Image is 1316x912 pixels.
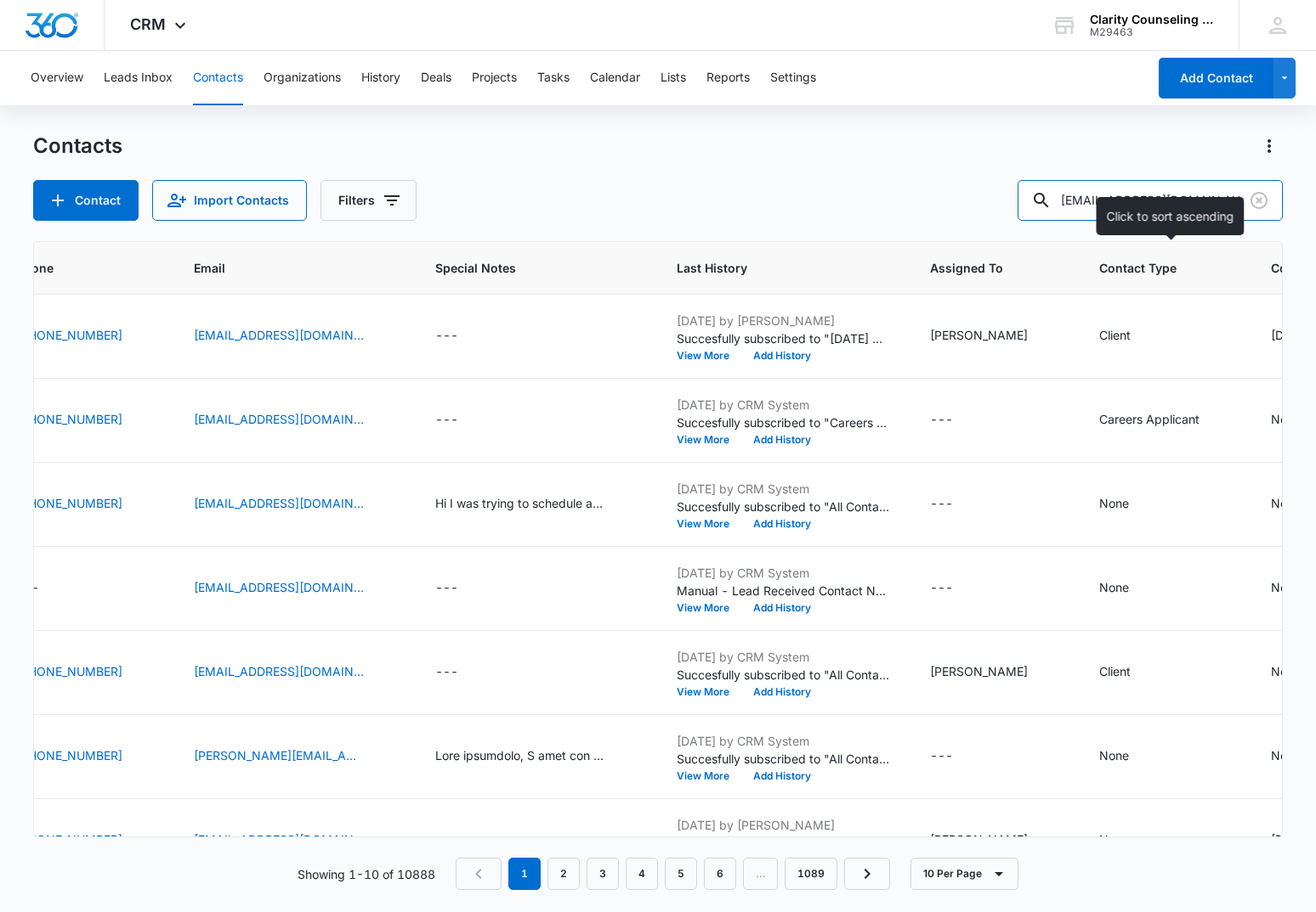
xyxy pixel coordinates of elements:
[590,51,640,105] button: Calendar
[537,51,570,105] button: Tasks
[1099,578,1129,596] div: None
[930,326,1058,346] div: Assigned To - Alyssa Martin - Select to Edit Field
[930,259,1034,277] span: Assigned To
[1099,326,1161,346] div: Contact Type - Client - Select to Edit Field
[1099,830,1160,851] div: Contact Type - None - Select to Edit Field
[194,326,364,344] a: [EMAIL_ADDRESS][DOMAIN_NAME]
[193,51,243,105] button: Contacts
[930,410,984,431] div: Assigned To - - Select to Edit Field
[194,494,394,515] div: Email - mari.silva2296@gmail.com - Select to Edit Field
[677,816,889,834] p: [DATE] by [PERSON_NAME]
[626,858,658,890] a: Page 4
[435,662,458,683] div: ---
[930,746,984,767] div: Assigned To - - Select to Edit Field
[1271,410,1301,428] div: None
[677,750,889,768] p: Succesfully subscribed to "All Contacts".
[194,578,364,596] a: [EMAIL_ADDRESS][DOMAIN_NAME]
[16,326,153,346] div: Phone - 9105805348 - Select to Edit Field
[194,746,364,764] a: [PERSON_NAME][EMAIL_ADDRESS][PERSON_NAME][DOMAIN_NAME]
[298,865,435,883] p: Showing 1-10 of 10888
[1099,410,1230,431] div: Contact Type - Careers Applicant - Select to Edit Field
[1099,662,1161,683] div: Contact Type - Client - Select to Edit Field
[16,662,122,680] a: [PHONE_NUMBER]
[194,410,394,431] div: Email - kidderd@alumni.unc.edu - Select to Edit Field
[1099,494,1160,515] div: Contact Type - None - Select to Edit Field
[930,662,1028,680] div: [PERSON_NAME]
[677,648,889,666] p: [DATE] by CRM System
[741,351,823,361] button: Add History
[844,858,890,890] a: Next Page
[16,410,122,428] a: [PHONE_NUMBER]
[677,732,889,750] p: [DATE] by CRM System
[1271,662,1301,680] div: None
[1099,746,1160,767] div: Contact Type - None - Select to Edit Field
[741,687,823,697] button: Add History
[472,51,517,105] button: Projects
[1256,132,1283,160] button: Actions
[677,564,889,582] p: [DATE] by CRM System
[677,771,741,781] button: View More
[456,858,890,890] nav: Pagination
[152,180,307,221] button: Import Contacts
[587,858,619,890] a: Page 3
[661,51,686,105] button: Lists
[194,410,364,428] a: [EMAIL_ADDRESS][DOMAIN_NAME]
[1097,197,1245,235] div: Click to sort ascending
[677,834,889,852] p: Succesfully subscribed to "[DATE] Reminder".
[677,666,889,684] p: Succesfully subscribed to "All Contacts".
[16,830,122,848] a: [PHONE_NUMBER]
[320,180,417,221] button: Filters
[930,578,984,599] div: Assigned To - - Select to Edit Field
[770,51,816,105] button: Settings
[1099,830,1129,848] div: None
[194,578,394,599] div: Email - adazeloxo42@gmail.com - Select to Edit Field
[930,410,953,431] div: ---
[194,662,364,680] a: [EMAIL_ADDRESS][DOMAIN_NAME]
[130,15,166,33] span: CRM
[1099,326,1131,344] div: Client
[194,326,394,346] div: Email - campbellcarson238@gmail.com - Select to Edit Field
[104,51,173,105] button: Leads Inbox
[16,494,122,512] a: [PHONE_NUMBER]
[1099,410,1200,428] div: Careers Applicant
[16,578,70,599] div: Phone - - Select to Edit Field
[741,603,823,613] button: Add History
[1271,578,1301,596] div: None
[677,329,889,347] p: Succesfully subscribed to "[DATE] Reminder".
[435,494,605,512] div: Hi I was trying to schedule an appointment with [PERSON_NAME]
[435,326,458,346] div: ---
[435,662,489,683] div: Special Notes - - Select to Edit Field
[677,687,741,697] button: View More
[194,746,394,767] div: Email - cleven.jason@Gmail.com - Select to Edit Field
[16,494,153,515] div: Phone - (910) 777-3291 - Select to Edit Field
[194,662,394,683] div: Email - aubrie.marella@gmail.com - Select to Edit Field
[435,578,489,599] div: Special Notes - - Select to Edit Field
[706,51,750,105] button: Reports
[677,414,889,431] p: Succesfully subscribed to "Careers Form Submission list".
[741,771,823,781] button: Add History
[930,746,953,767] div: ---
[435,830,489,851] div: Special Notes - - Select to Edit Field
[16,746,153,767] div: Phone - (920) 676-3345 - Select to Edit Field
[16,326,122,344] a: [PHONE_NUMBER]
[677,498,889,515] p: Succesfully subscribed to "All Contacts".
[677,480,889,498] p: [DATE] by CRM System
[930,326,1028,344] div: [PERSON_NAME]
[1099,259,1205,277] span: Contact Type
[1099,494,1129,512] div: None
[1090,13,1214,26] div: account name
[665,858,697,890] a: Page 5
[435,326,489,346] div: Special Notes - - Select to Edit Field
[16,830,153,851] div: Phone - 3017752494 - Select to Edit Field
[16,410,153,431] div: Phone - (704) 993-8067 - Select to Edit Field
[677,519,741,529] button: View More
[677,603,741,613] button: View More
[194,830,394,851] div: Email - ydlcruz12@gmail.com - Select to Edit Field
[194,259,370,277] span: Email
[435,410,489,431] div: Special Notes - - Select to Edit Field
[677,312,889,329] p: [DATE] by [PERSON_NAME]
[435,259,611,277] span: Special Notes
[33,180,139,221] button: Add Contact
[1099,578,1160,599] div: Contact Type - None - Select to Edit Field
[1099,662,1131,680] div: Client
